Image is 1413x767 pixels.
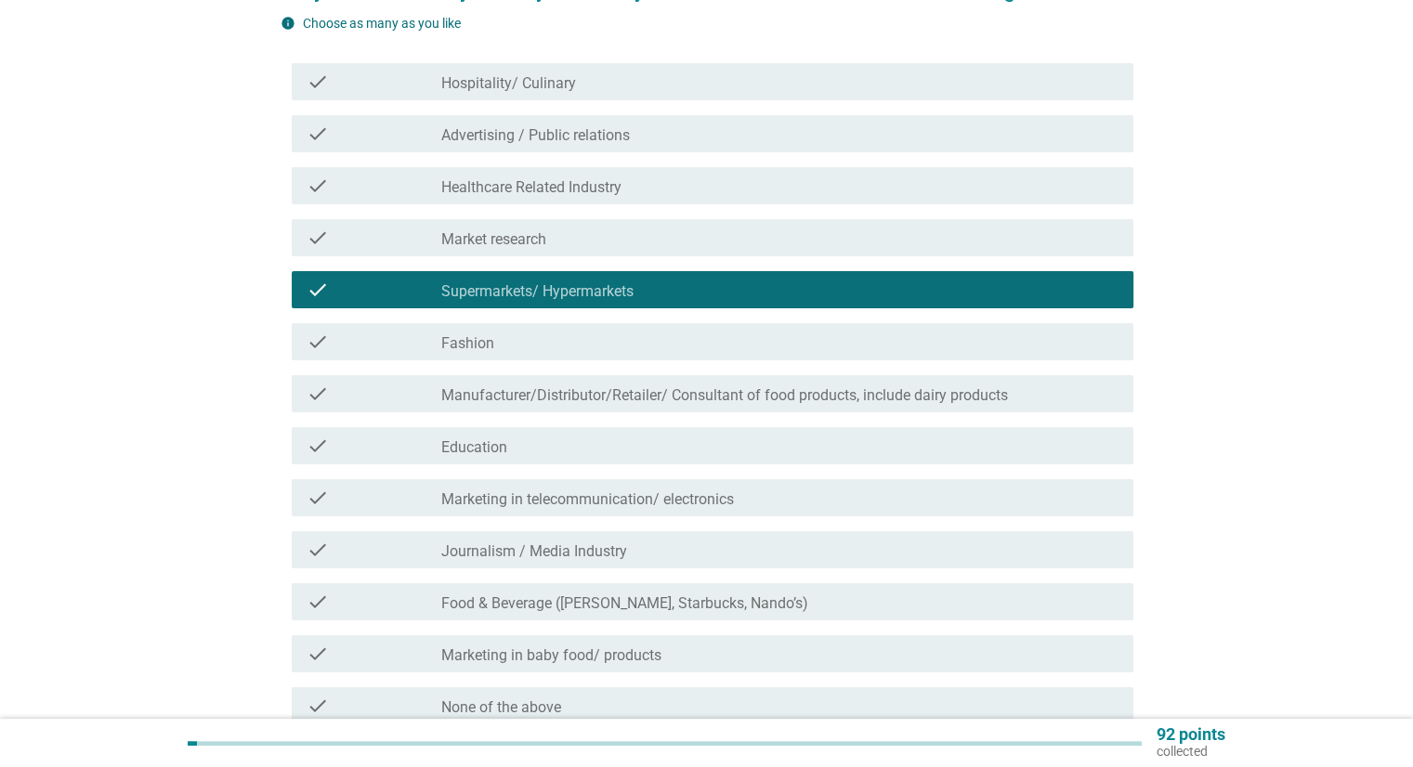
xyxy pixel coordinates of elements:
[307,539,329,561] i: check
[307,175,329,197] i: check
[441,334,494,353] label: Fashion
[1157,726,1225,743] p: 92 points
[307,71,329,93] i: check
[307,435,329,457] i: check
[441,594,808,613] label: Food & Beverage ([PERSON_NAME], Starbucks, Nando’s)
[307,591,329,613] i: check
[441,490,734,509] label: Marketing in telecommunication/ electronics
[441,126,630,145] label: Advertising / Public relations
[441,438,507,457] label: Education
[441,74,576,93] label: Hospitality/ Culinary
[441,230,546,249] label: Market research
[441,698,561,717] label: None of the above
[441,646,661,665] label: Marketing in baby food/ products
[441,386,1008,405] label: Manufacturer/Distributor/Retailer/ Consultant of food products, include dairy products
[1157,743,1225,760] p: collected
[441,178,621,197] label: Healthcare Related Industry
[303,16,461,31] label: Choose as many as you like
[441,282,634,301] label: Supermarkets/ Hypermarkets
[307,383,329,405] i: check
[307,643,329,665] i: check
[307,487,329,509] i: check
[307,695,329,717] i: check
[307,331,329,353] i: check
[307,227,329,249] i: check
[307,123,329,145] i: check
[307,279,329,301] i: check
[281,16,295,31] i: info
[441,542,627,561] label: Journalism / Media Industry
